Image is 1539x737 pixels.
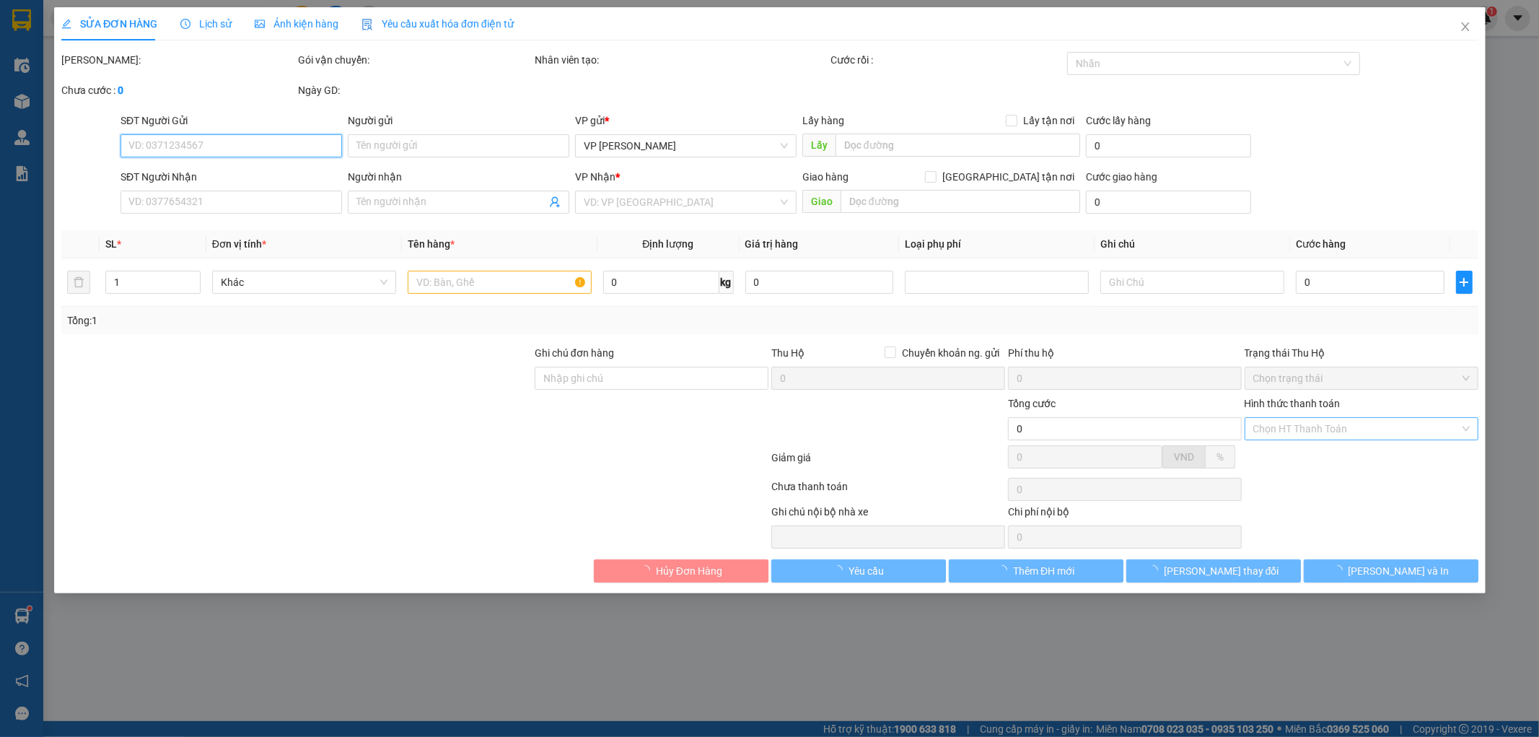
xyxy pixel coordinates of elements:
[1013,563,1074,579] span: Thêm ĐH mới
[1095,230,1290,258] th: Ghi chú
[1164,563,1279,579] span: [PERSON_NAME] thay đổi
[1456,276,1471,288] span: plus
[348,113,569,128] div: Người gửi
[118,84,123,96] b: 0
[802,171,848,183] span: Giao hàng
[899,230,1095,258] th: Loại phụ phí
[255,19,265,29] span: picture
[535,367,768,390] input: Ghi chú đơn hàng
[61,19,71,29] span: edit
[1303,559,1478,583] button: [PERSON_NAME] và In
[771,504,1004,526] div: Ghi chú nội bộ nhà xe
[1332,565,1348,575] span: loading
[1444,7,1485,48] button: Close
[1086,171,1157,183] label: Cước giao hàng
[1007,504,1241,526] div: Chi phí nội bộ
[835,134,1080,157] input: Dọc đường
[584,135,788,157] span: VP Nguyễn Xiển
[1100,271,1284,294] input: Ghi Chú
[1244,345,1478,361] div: Trạng thái Thu Hộ
[1007,345,1241,367] div: Phí thu hộ
[1007,398,1055,409] span: Tổng cước
[348,169,569,185] div: Người nhận
[1148,565,1164,575] span: loading
[61,18,157,30] span: SỬA ĐƠN HÀNG
[771,559,946,583] button: Yêu cầu
[535,52,828,68] div: Nhân viên tạo:
[1348,563,1449,579] span: [PERSON_NAME] và In
[745,238,798,250] span: Giá trị hàng
[1173,451,1193,463] span: VND
[997,565,1013,575] span: loading
[655,563,722,579] span: Hủy Đơn Hàng
[1086,134,1250,157] input: Cước lấy hàng
[407,271,591,294] input: VD: Bàn, Ghế
[948,559,1123,583] button: Thêm ĐH mới
[937,169,1080,185] span: [GEOGRAPHIC_DATA] tận nơi
[575,171,615,183] span: VP Nhận
[642,238,693,250] span: Định lượng
[1017,113,1080,128] span: Lấy tận nơi
[1455,271,1472,294] button: plus
[802,134,835,157] span: Lấy
[849,563,884,579] span: Yêu cầu
[1126,559,1300,583] button: [PERSON_NAME] thay đổi
[1244,398,1340,409] label: Hình thức thanh toán
[180,18,232,30] span: Lịch sử
[802,190,840,213] span: Giao
[67,271,90,294] button: delete
[61,82,295,98] div: Chưa cước :
[639,565,655,575] span: loading
[833,565,849,575] span: loading
[549,196,561,208] span: user-add
[771,347,804,359] span: Thu Hộ
[120,169,342,185] div: SĐT Người Nhận
[1086,191,1250,214] input: Cước giao hàng
[1216,451,1223,463] span: %
[1253,367,1469,389] span: Chọn trạng thái
[105,238,117,250] span: SL
[895,345,1004,361] span: Chuyển khoản ng. gửi
[1459,21,1470,32] span: close
[298,82,532,98] div: Ngày GD:
[298,52,532,68] div: Gói vận chuyển:
[135,35,603,53] li: 237 [PERSON_NAME] , [GEOGRAPHIC_DATA]
[18,105,252,128] b: GỬI : VP [PERSON_NAME]
[407,238,454,250] span: Tên hàng
[211,238,266,250] span: Đơn vị tính
[120,113,342,128] div: SĐT Người Gửi
[361,19,373,30] img: icon
[1086,115,1151,126] label: Cước lấy hàng
[719,271,733,294] span: kg
[135,53,603,71] li: Hotline: 1900 3383, ĐT/Zalo : 0862837383
[594,559,768,583] button: Hủy Đơn Hàng
[220,271,387,293] span: Khác
[61,52,295,68] div: [PERSON_NAME]:
[575,113,797,128] div: VP gửi
[361,18,514,30] span: Yêu cầu xuất hóa đơn điện tử
[1296,238,1346,250] span: Cước hàng
[180,19,190,29] span: clock-circle
[802,115,843,126] span: Lấy hàng
[535,347,614,359] label: Ghi chú đơn hàng
[770,479,1007,504] div: Chưa thanh toán
[255,18,338,30] span: Ảnh kiện hàng
[67,313,594,328] div: Tổng: 1
[770,450,1007,475] div: Giảm giá
[830,52,1064,68] div: Cước rồi :
[18,18,90,90] img: logo.jpg
[840,190,1080,213] input: Dọc đường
